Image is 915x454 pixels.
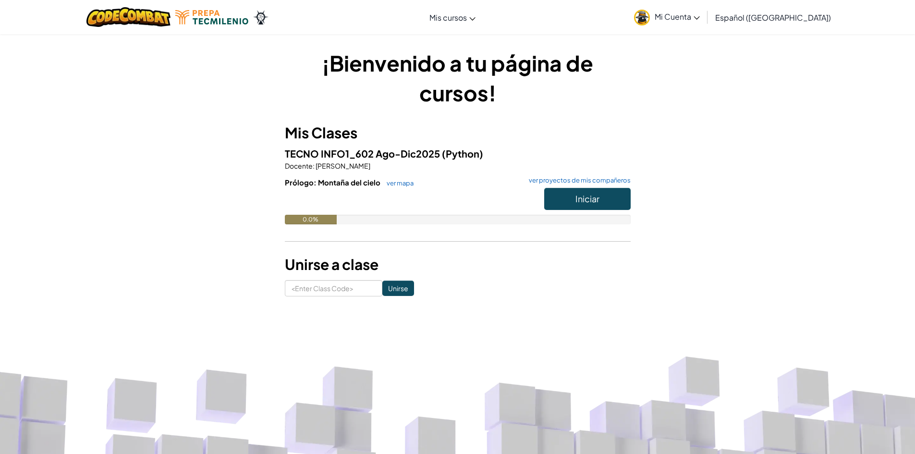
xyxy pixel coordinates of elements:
[313,161,315,170] span: :
[544,188,631,210] button: Iniciar
[315,161,370,170] span: [PERSON_NAME]
[524,177,631,184] a: ver proyectos de mis compañeros
[629,2,705,32] a: Mi Cuenta
[285,178,382,187] span: Prólogo: Montaña del cielo
[425,4,480,30] a: Mis cursos
[285,48,631,108] h1: ¡Bienvenido a tu página de cursos!
[442,147,483,160] span: (Python)
[285,280,382,296] input: <Enter Class Code>
[285,161,313,170] span: Docente
[285,147,442,160] span: TECNO INFO1_602 Ago-Dic2025
[285,215,337,224] div: 0.0%
[253,10,268,25] img: Ozaria
[382,179,414,187] a: ver mapa
[382,281,414,296] input: Unirse
[715,12,831,23] span: Español ([GEOGRAPHIC_DATA])
[655,12,700,22] span: Mi Cuenta
[575,193,599,204] span: Iniciar
[175,10,248,25] img: Tecmilenio logo
[285,254,631,275] h3: Unirse a clase
[634,10,650,25] img: avatar
[285,122,631,144] h3: Mis Clases
[710,4,836,30] a: Español ([GEOGRAPHIC_DATA])
[429,12,467,23] span: Mis cursos
[86,7,171,27] img: CodeCombat logo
